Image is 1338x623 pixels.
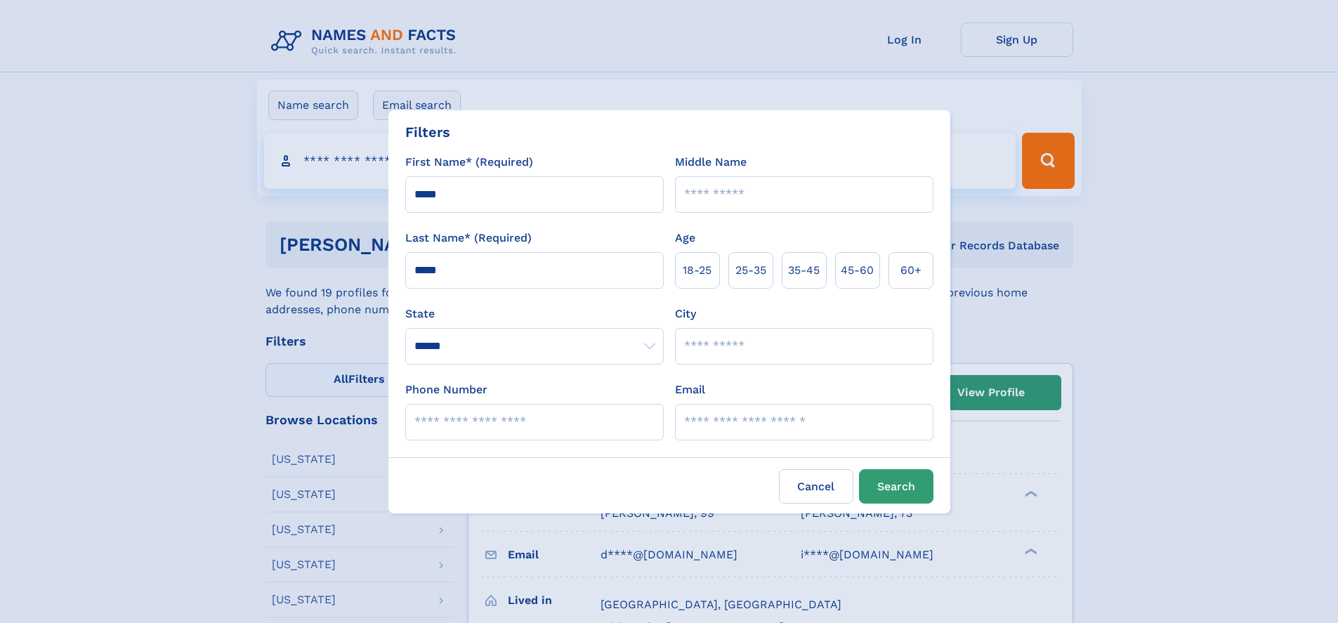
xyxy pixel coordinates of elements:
[405,306,664,322] label: State
[405,230,532,247] label: Last Name* (Required)
[405,381,487,398] label: Phone Number
[859,469,933,504] button: Search
[675,306,696,322] label: City
[683,262,711,279] span: 18‑25
[788,262,820,279] span: 35‑45
[405,154,533,171] label: First Name* (Required)
[675,154,747,171] label: Middle Name
[779,469,853,504] label: Cancel
[735,262,766,279] span: 25‑35
[675,230,695,247] label: Age
[405,122,450,143] div: Filters
[841,262,874,279] span: 45‑60
[900,262,921,279] span: 60+
[675,381,705,398] label: Email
